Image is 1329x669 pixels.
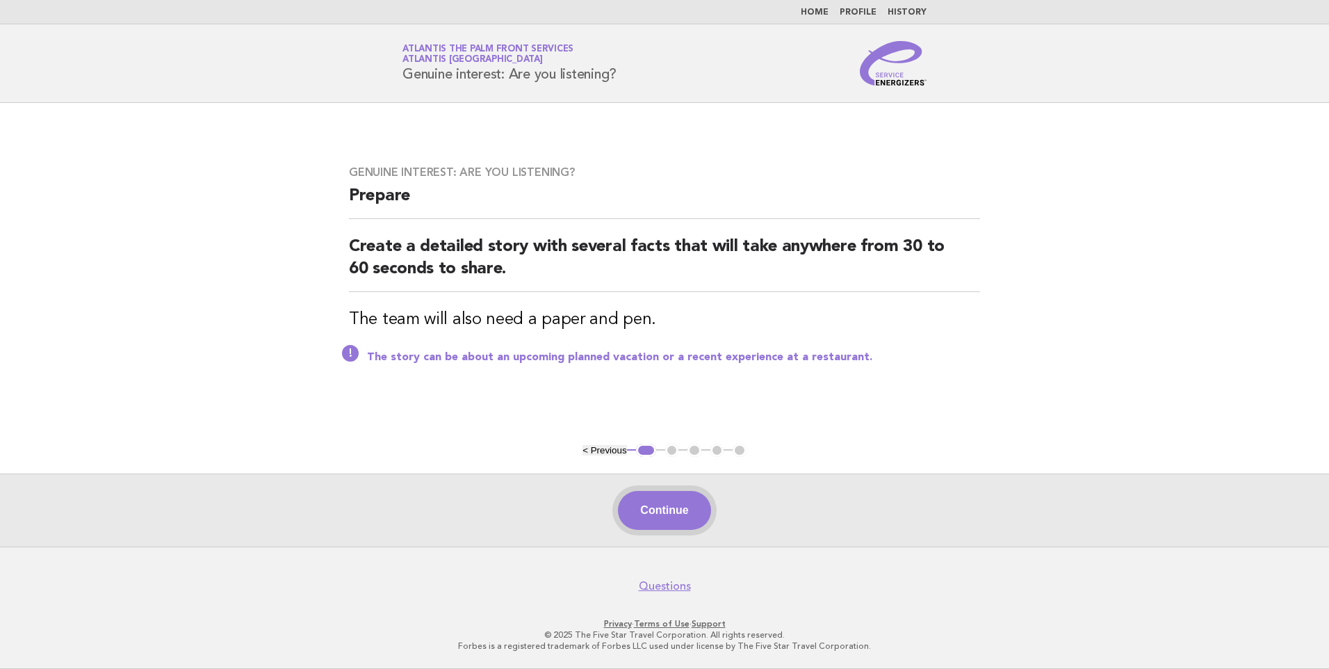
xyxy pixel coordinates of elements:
button: 1 [636,444,656,458]
a: History [888,8,927,17]
a: Privacy [604,619,632,629]
h3: The team will also need a paper and pen. [349,309,980,331]
button: < Previous [582,445,626,456]
a: Profile [840,8,877,17]
p: © 2025 The Five Star Travel Corporation. All rights reserved. [239,629,1090,640]
button: Continue [618,491,710,530]
p: Forbes is a registered trademark of Forbes LLC used under license by The Five Star Travel Corpora... [239,640,1090,652]
h1: Genuine interest: Are you listening? [402,45,617,81]
h2: Prepare [349,185,980,219]
span: Atlantis [GEOGRAPHIC_DATA] [402,56,543,65]
a: Terms of Use [634,619,690,629]
a: Support [692,619,726,629]
p: The story can be about an upcoming planned vacation or a recent experience at a restaurant. [367,350,980,364]
img: Service Energizers [860,41,927,86]
a: Questions [639,579,691,593]
h2: Create a detailed story with several facts that will take anywhere from 30 to 60 seconds to share. [349,236,980,292]
p: · · [239,618,1090,629]
a: Home [801,8,829,17]
a: Atlantis The Palm Front ServicesAtlantis [GEOGRAPHIC_DATA] [402,45,573,64]
h3: Genuine interest: Are you listening? [349,166,980,179]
